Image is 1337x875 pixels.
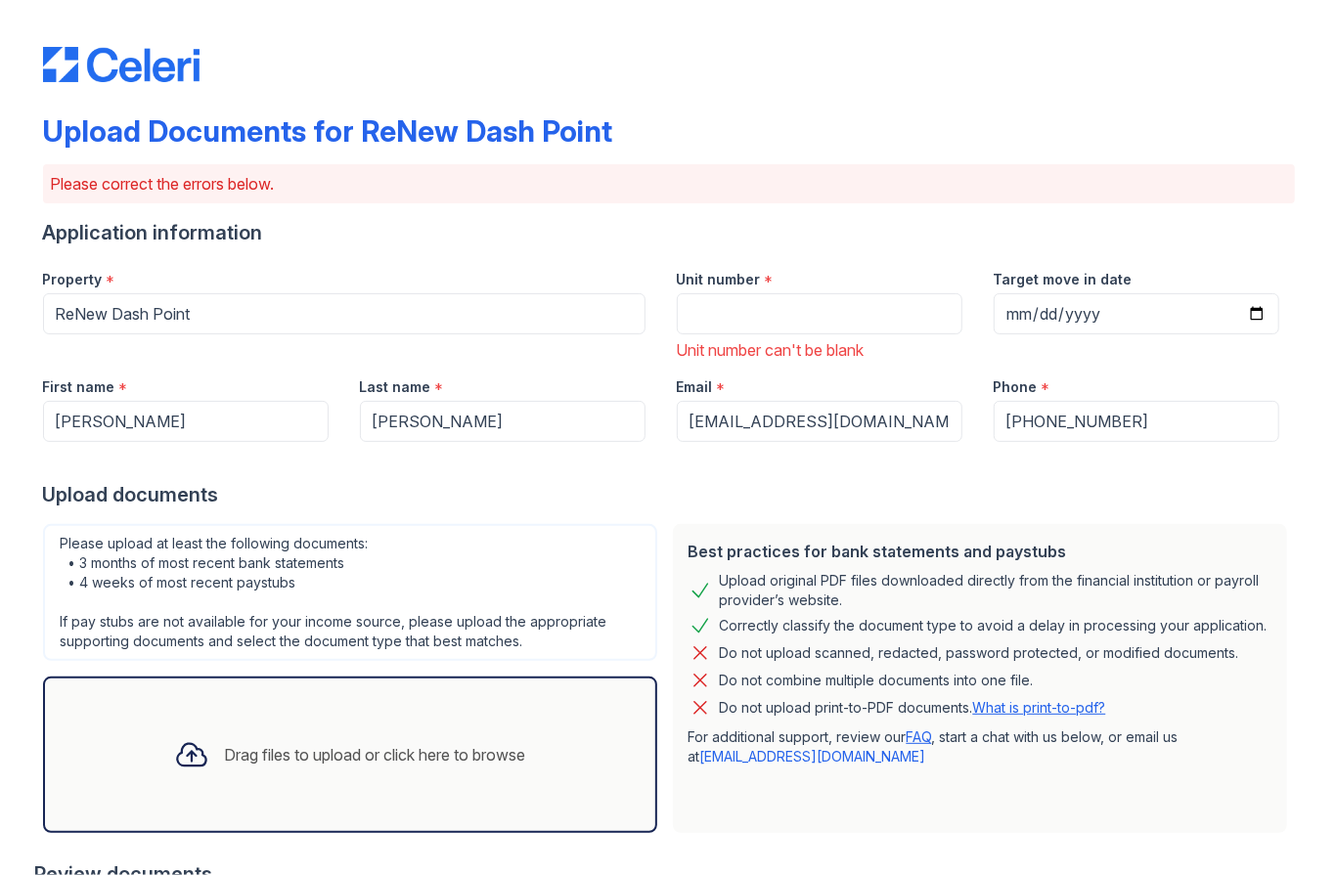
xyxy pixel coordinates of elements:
[700,748,926,765] a: [EMAIL_ADDRESS][DOMAIN_NAME]
[689,540,1271,563] div: Best practices for bank statements and paystubs
[43,524,657,661] div: Please upload at least the following documents: • 3 months of most recent bank statements • 4 wee...
[720,641,1239,665] div: Do not upload scanned, redacted, password protected, or modified documents.
[677,270,761,289] label: Unit number
[43,270,103,289] label: Property
[43,481,1295,508] div: Upload documents
[994,270,1133,289] label: Target move in date
[907,728,932,745] a: FAQ
[225,743,526,766] div: Drag files to upload or click here to browse
[677,377,713,397] label: Email
[43,113,613,149] div: Upload Documents for ReNew Dash Point
[973,699,1106,716] a: What is print-to-pdf?
[677,338,962,362] div: Unit number can't be blank
[720,669,1034,692] div: Do not combine multiple documents into one file.
[720,571,1271,610] div: Upload original PDF files downloaded directly from the financial institution or payroll provider’...
[360,377,431,397] label: Last name
[720,698,1106,718] p: Do not upload print-to-PDF documents.
[43,47,200,82] img: CE_Logo_Blue-a8612792a0a2168367f1c8372b55b34899dd931a85d93a1a3d3e32e68fde9ad4.png
[43,219,1295,246] div: Application information
[720,614,1268,637] div: Correctly classify the document type to avoid a delay in processing your application.
[51,172,1287,196] p: Please correct the errors below.
[689,727,1271,766] p: For additional support, review our , start a chat with us below, or email us at
[994,377,1038,397] label: Phone
[43,377,115,397] label: First name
